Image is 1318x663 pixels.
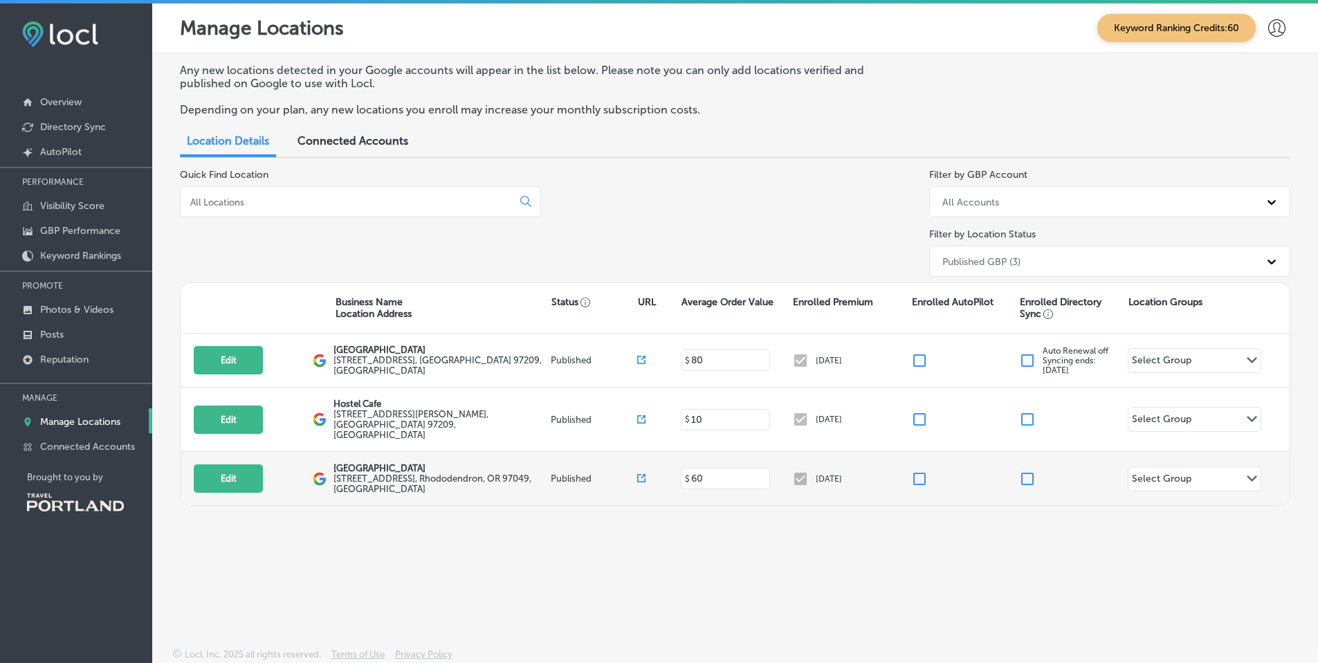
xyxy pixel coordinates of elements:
p: [GEOGRAPHIC_DATA] [333,345,547,355]
p: $ [685,356,690,365]
label: Filter by Location Status [929,228,1036,240]
p: [GEOGRAPHIC_DATA] [333,463,547,473]
p: Locl, Inc. 2025 all rights reserved. [185,649,321,660]
p: Connected Accounts [40,441,135,453]
p: Directory Sync [40,121,106,133]
p: Business Name Location Address [336,296,412,320]
p: URL [638,296,656,308]
div: Select Group [1132,354,1191,370]
p: GBP Performance [40,225,120,237]
img: logo [313,412,327,426]
div: All Accounts [942,196,999,208]
button: Edit [194,464,263,493]
p: Manage Locations [40,416,120,428]
p: Any new locations detected in your Google accounts will appear in the list below. Please note you... [180,64,901,90]
p: Average Order Value [681,296,774,308]
img: logo [313,472,327,486]
p: Brought to you by [27,472,152,482]
p: Keyword Rankings [40,250,121,262]
img: logo [313,354,327,367]
label: Quick Find Location [180,169,268,181]
p: [DATE] [816,415,842,424]
p: Published [551,473,637,484]
button: Edit [194,346,263,374]
span: Keyword Ranking Credits: 60 [1097,14,1256,42]
span: Syncing ends: [DATE] [1043,356,1096,375]
label: [STREET_ADDRESS] , Rhododendron, OR 97049, [GEOGRAPHIC_DATA] [333,473,547,494]
p: Auto Renewal off [1043,346,1108,375]
div: Select Group [1132,473,1191,489]
p: Location Groups [1128,296,1202,308]
p: Depending on your plan, any new locations you enroll may increase your monthly subscription costs. [180,103,901,116]
button: Edit [194,406,263,434]
p: Enrolled Premium [793,296,873,308]
p: Visibility Score [40,200,104,212]
p: Enrolled Directory Sync [1020,296,1121,320]
p: Reputation [40,354,89,365]
div: Published GBP (3) [942,255,1020,267]
label: Filter by GBP Account [929,169,1027,181]
p: Hostel Cafe [333,399,547,409]
p: Photos & Videos [40,304,113,316]
p: Overview [40,96,82,108]
label: [STREET_ADDRESS][PERSON_NAME] , [GEOGRAPHIC_DATA] 97209, [GEOGRAPHIC_DATA] [333,409,547,440]
p: $ [685,415,690,424]
p: Status [551,296,638,308]
p: AutoPilot [40,146,82,158]
div: Select Group [1132,413,1191,429]
img: Travel Portland [27,493,124,511]
label: [STREET_ADDRESS] , [GEOGRAPHIC_DATA] 97209, [GEOGRAPHIC_DATA] [333,355,547,376]
input: All Locations [189,196,509,208]
p: Enrolled AutoPilot [912,296,994,308]
p: $ [685,474,690,484]
p: [DATE] [816,356,842,365]
span: Location Details [187,134,269,147]
img: fda3e92497d09a02dc62c9cd864e3231.png [22,21,98,47]
p: Posts [40,329,64,340]
p: Published [551,355,637,365]
p: Published [551,415,637,425]
span: Connected Accounts [298,134,408,147]
p: [DATE] [816,474,842,484]
p: Manage Locations [180,17,344,39]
